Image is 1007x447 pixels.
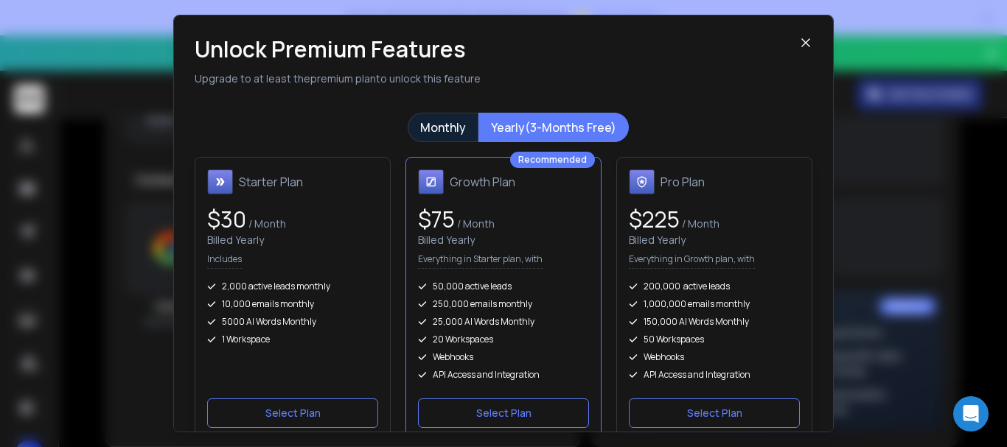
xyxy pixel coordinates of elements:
[207,253,242,269] p: Includes
[629,316,800,328] div: 150,000 AI Words Monthly
[418,204,455,234] span: $ 75
[629,369,800,381] div: API Access and Integration
[207,204,246,234] span: $ 30
[455,217,495,230] span: / Month
[661,173,705,191] h1: Pro Plan
[629,253,755,269] p: Everything in Growth plan, with
[195,71,799,86] p: Upgrade to at least the premium plan to unlock this feature
[207,233,378,247] div: Billed Yearly
[478,113,629,142] button: Yearly(3-Months Free)
[195,36,799,63] h1: Unlock Premium Features
[629,334,800,345] div: 50 Workspaces
[418,316,589,328] div: 25,000 AI Words Monthly
[953,396,989,432] div: Open Intercom Messenger
[510,152,595,168] div: Recommended
[629,204,680,234] span: $ 225
[207,316,378,328] div: 5000 AI Words Monthly
[629,298,800,310] div: 1,000,000 emails monthly
[418,334,589,345] div: 20 Workspaces
[418,369,589,381] div: API Access and Integration
[207,398,378,428] button: Select Plan
[207,281,378,292] div: 2,000 active leads monthly
[629,398,800,428] button: Select Plan
[629,169,655,194] img: Pro Plan icon
[418,233,589,247] div: Billed Yearly
[207,169,233,194] img: Starter Plan icon
[629,233,800,247] div: Billed Yearly
[418,351,589,363] div: Webhooks
[629,351,800,363] div: Webhooks
[450,173,515,191] h1: Growth Plan
[418,253,543,269] p: Everything in Starter plan, with
[418,298,589,310] div: 250,000 emails monthly
[207,298,378,310] div: 10,000 emails monthly
[418,169,444,194] img: Growth Plan icon
[418,398,589,428] button: Select Plan
[418,281,589,292] div: 50,000 active leads
[239,173,303,191] h1: Starter Plan
[680,217,719,230] span: / Month
[246,217,286,230] span: / Month
[408,113,478,142] button: Monthly
[207,334,378,345] div: 1 Workspace
[629,281,800,292] div: 200,000 active leads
